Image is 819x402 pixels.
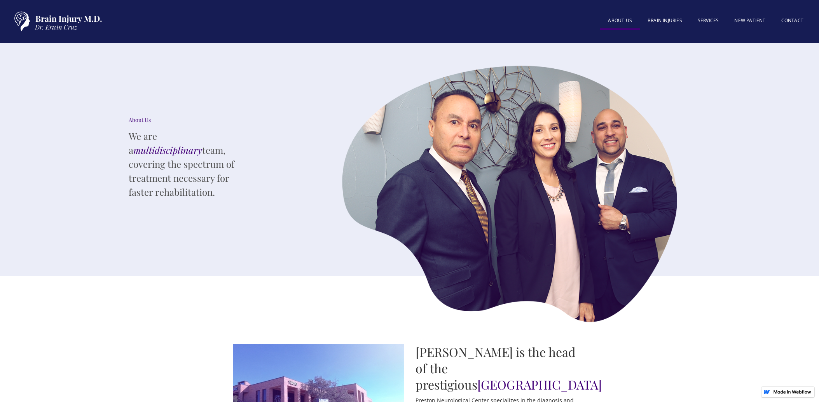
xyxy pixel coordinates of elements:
span: [GEOGRAPHIC_DATA] [477,376,602,393]
a: Contact [774,13,811,28]
img: Made in Webflow [773,390,811,394]
a: About US [600,13,640,30]
a: home [8,8,105,35]
div: About Us [129,116,245,124]
p: We are a team, covering the spectrum of treatment necessary for faster rehabilitation. [129,129,245,199]
a: New patient [726,13,773,28]
a: SERVICES [690,13,727,28]
a: BRAIN INJURIES [640,13,690,28]
em: multidisciplinary [133,144,202,156]
h2: [PERSON_NAME] is the head of the prestigious [416,344,587,393]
